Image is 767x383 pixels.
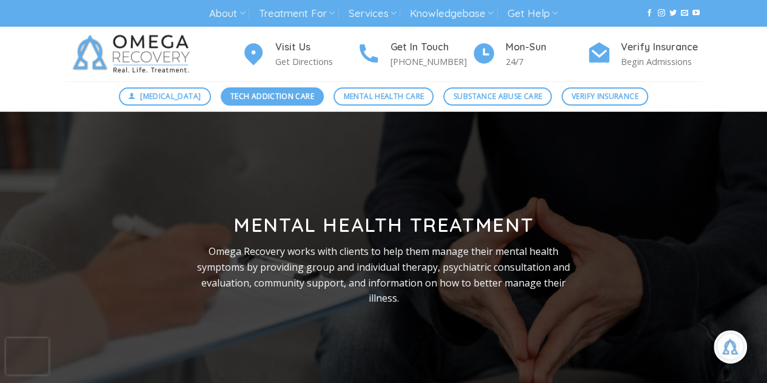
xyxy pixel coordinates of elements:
a: Knowledgebase [410,2,494,25]
p: 24/7 [506,55,587,69]
p: Begin Admissions [621,55,702,69]
h4: Mon-Sun [506,39,587,55]
p: Omega Recovery works with clients to help them manage their mental health symptoms by providing g... [187,244,580,306]
a: Follow on Instagram [657,9,665,18]
a: Follow on Twitter [669,9,677,18]
a: Mental Health Care [333,87,434,106]
a: Get In Touch [PHONE_NUMBER] [357,39,472,69]
a: Send us an email [681,9,688,18]
a: Follow on Facebook [646,9,653,18]
a: About [209,2,245,25]
img: Omega Recovery [65,27,202,81]
a: Follow on YouTube [692,9,700,18]
a: Verify Insurance Begin Admissions [587,39,702,69]
p: [PHONE_NUMBER] [390,55,472,69]
iframe: reCAPTCHA [6,338,49,375]
h4: Get In Touch [390,39,472,55]
span: Substance Abuse Care [454,90,542,102]
a: [MEDICAL_DATA] [119,87,211,106]
h4: Verify Insurance [621,39,702,55]
a: Get Help [507,2,558,25]
a: Services [348,2,396,25]
h4: Visit Us [275,39,357,55]
a: Substance Abuse Care [443,87,552,106]
span: Verify Insurance [572,90,638,102]
p: Get Directions [275,55,357,69]
span: [MEDICAL_DATA] [140,90,201,102]
a: Tech Addiction Care [221,87,324,106]
span: Mental Health Care [344,90,424,102]
strong: Mental Health Treatment [233,212,534,237]
a: Verify Insurance [561,87,648,106]
a: Treatment For [259,2,335,25]
a: Visit Us Get Directions [241,39,357,69]
span: Tech Addiction Care [230,90,314,102]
